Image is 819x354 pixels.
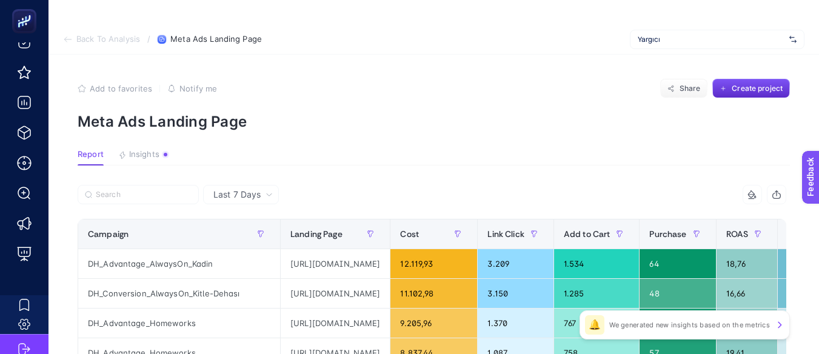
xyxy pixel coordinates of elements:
span: Add to Cart [564,229,610,239]
div: 16,66 [717,279,778,308]
p: Meta Ads Landing Page [78,113,790,130]
div: 🔔 [585,315,604,335]
div: 18,76 [717,249,778,278]
span: Share [680,84,701,93]
div: 19,26 [717,309,778,338]
span: Add to favorites [90,84,152,93]
span: / [147,34,150,44]
span: Yargıcı [638,35,784,44]
span: ROAS [726,229,749,239]
span: Insights [129,150,159,159]
div: 1.285 [554,279,640,308]
div: 3.150 [478,279,553,308]
div: 1.534 [554,249,640,278]
span: Back To Analysis [76,35,140,44]
img: svg%3e [789,33,797,45]
input: Search [96,190,192,199]
div: [URL][DOMAIN_NAME] [281,249,390,278]
div: 48 [640,279,715,308]
div: 11.102,98 [390,279,477,308]
div: 767 [554,309,640,338]
div: [URL][DOMAIN_NAME] [281,279,390,308]
span: Campaign [88,229,129,239]
span: Meta Ads Landing Page [170,35,262,44]
span: Feedback [7,4,46,13]
div: 9.205,96 [390,309,477,338]
span: Cost [400,229,419,239]
p: We generated new insights based on the metrics [609,320,770,330]
button: Add to favorites [78,84,152,93]
div: [URL][DOMAIN_NAME] [281,309,390,338]
span: Notify me [179,84,217,93]
span: Purchase [649,229,686,239]
div: 1.370 [478,309,553,338]
div: 3.209 [478,249,553,278]
button: Create project [712,79,790,98]
button: Notify me [167,84,217,93]
div: DH_Conversion_AlwaysOn_Kitle-Dehası [78,279,280,308]
span: Landing Page [290,229,343,239]
div: DH_Advantage_AlwaysOn_Kadin [78,249,280,278]
div: 64 [640,249,715,278]
div: DH_Advantage_Homeworks [78,309,280,338]
div: 59 [640,309,715,338]
div: 12.119,93 [390,249,477,278]
span: Last 7 Days [213,189,261,201]
button: Share [660,79,707,98]
span: Create project [732,84,783,93]
span: Report [78,150,104,159]
span: Link Click [487,229,524,239]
